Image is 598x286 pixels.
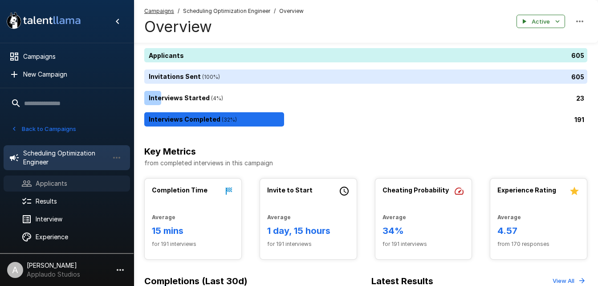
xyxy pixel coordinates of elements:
h4: Overview [144,17,304,36]
h6: 15 mins [152,224,234,238]
b: Cheating Probability [382,186,449,194]
span: / [274,7,276,16]
p: 191 [574,115,584,124]
span: for 191 interviews [152,240,234,249]
u: Campaigns [144,8,174,14]
button: Active [517,15,565,29]
b: Average [382,214,406,221]
p: 23 [576,94,584,103]
b: Key Metrics [144,146,196,157]
p: from completed interviews in this campaign [144,159,587,168]
span: from 170 responses [497,240,580,249]
p: 605 [571,72,584,82]
h6: 1 day, 15 hours [267,224,350,238]
span: for 191 interviews [267,240,350,249]
h6: 34% [382,224,465,238]
b: Experience Rating [497,186,556,194]
span: Overview [279,7,304,16]
span: for 191 interviews [382,240,465,249]
b: Average [152,214,175,221]
span: Scheduling Optimization Engineer [183,7,270,16]
p: 605 [571,51,584,60]
span: / [178,7,179,16]
h6: 4.57 [497,224,580,238]
b: Invite to Start [267,186,313,194]
b: Completion Time [152,186,207,194]
b: Average [497,214,521,221]
b: Average [267,214,291,221]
